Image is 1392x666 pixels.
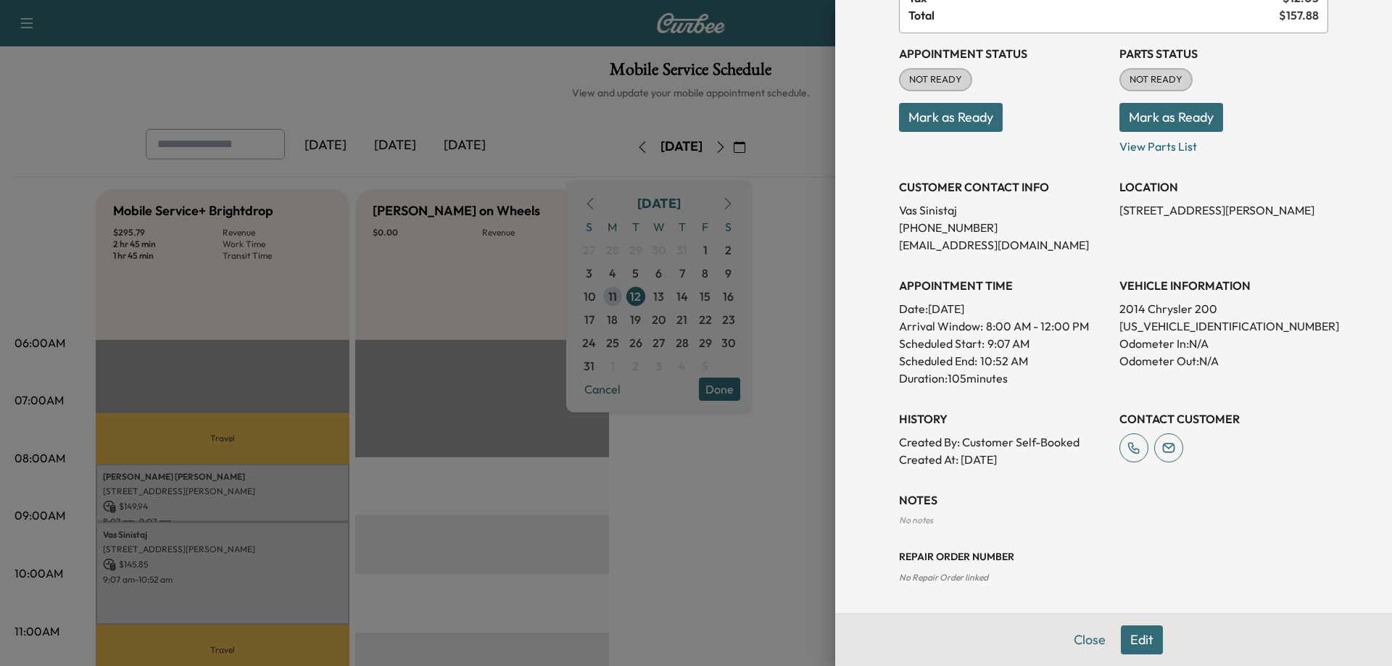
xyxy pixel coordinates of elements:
[899,335,985,352] p: Scheduled Start:
[1119,132,1328,155] p: View Parts List
[1064,625,1115,654] button: Close
[1119,410,1328,428] h3: CONTACT CUSTOMER
[899,300,1108,317] p: Date: [DATE]
[1119,352,1328,370] p: Odometer Out: N/A
[899,178,1108,196] h3: CUSTOMER CONTACT INFO
[899,491,1328,509] h3: NOTES
[900,72,971,87] span: NOT READY
[899,370,1108,387] p: Duration: 105 minutes
[899,549,1328,564] h3: Repair Order number
[1119,45,1328,62] h3: Parts Status
[899,45,1108,62] h3: Appointment Status
[908,7,1279,24] span: Total
[1121,72,1191,87] span: NOT READY
[1119,335,1328,352] p: Odometer In: N/A
[899,219,1108,236] p: [PHONE_NUMBER]
[987,335,1029,352] p: 9:07 AM
[1119,201,1328,219] p: [STREET_ADDRESS][PERSON_NAME]
[899,433,1108,451] p: Created By : Customer Self-Booked
[899,103,1003,132] button: Mark as Ready
[899,410,1108,428] h3: History
[899,201,1108,219] p: Vas Sinistaj
[980,352,1028,370] p: 10:52 AM
[899,352,977,370] p: Scheduled End:
[1119,277,1328,294] h3: VEHICLE INFORMATION
[986,317,1089,335] span: 8:00 AM - 12:00 PM
[1119,317,1328,335] p: [US_VEHICLE_IDENTIFICATION_NUMBER]
[899,572,988,583] span: No Repair Order linked
[899,236,1108,254] p: [EMAIL_ADDRESS][DOMAIN_NAME]
[899,451,1108,468] p: Created At : [DATE]
[1119,178,1328,196] h3: LOCATION
[899,277,1108,294] h3: APPOINTMENT TIME
[1119,300,1328,317] p: 2014 Chrysler 200
[899,515,1328,526] div: No notes
[1121,625,1163,654] button: Edit
[1119,103,1223,132] button: Mark as Ready
[1279,7,1319,24] span: $ 157.88
[899,317,1108,335] p: Arrival Window:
